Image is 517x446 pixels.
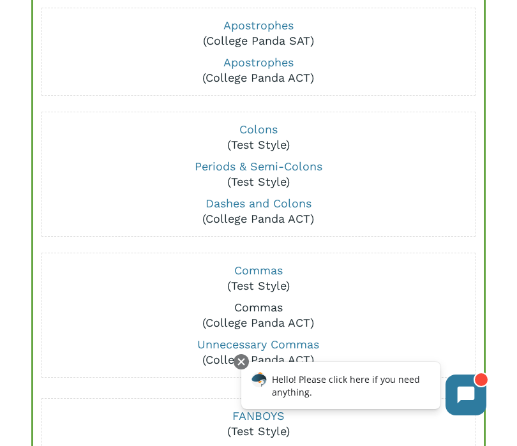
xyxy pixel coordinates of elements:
[47,196,470,227] p: (College Panda ACT)
[47,337,470,368] p: (College Panda ACT)
[206,197,311,210] a: Dashes and Colons
[234,301,283,314] a: Commas
[197,338,319,351] a: Unnecessary Commas
[47,300,470,331] p: (College Panda ACT)
[239,123,278,136] a: Colons
[47,408,470,439] p: (Test Style)
[47,263,470,294] p: (Test Style)
[47,18,470,48] p: (College Panda SAT)
[223,56,294,69] a: Apostrophes
[223,19,294,32] a: Apostrophes
[47,55,470,85] p: (College Panda ACT)
[234,264,283,277] a: Commas
[195,160,322,173] a: Periods & Semi-Colons
[228,352,499,428] iframe: Chatbot
[47,159,470,190] p: (Test Style)
[47,122,470,152] p: (Test Style)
